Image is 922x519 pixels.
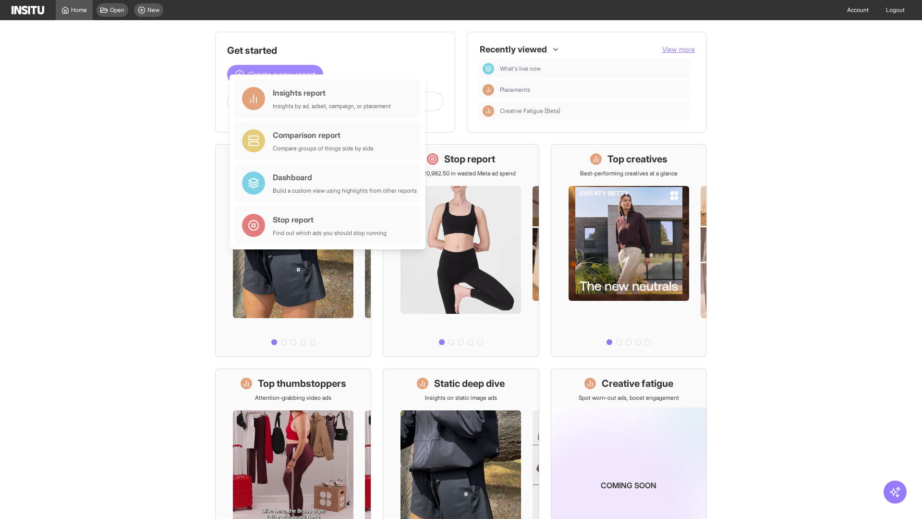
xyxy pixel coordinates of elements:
[147,6,159,14] span: New
[215,144,371,357] a: What's live nowSee all active ads instantly
[607,152,667,166] h1: Top creatives
[483,84,494,96] div: Insights
[444,152,495,166] h1: Stop report
[273,87,391,99] div: Insights report
[273,229,387,237] div: Find out which ads you should stop running
[500,107,560,115] span: Creative Fatigue [Beta]
[227,44,443,57] h1: Get started
[662,45,695,53] span: View more
[273,145,374,152] div: Compare groups of things side by side
[273,129,374,141] div: Comparison report
[500,86,687,94] span: Placements
[383,144,539,357] a: Stop reportSave £20,982.50 in wasted Meta ad spend
[258,377,346,390] h1: Top thumbstoppers
[425,394,497,402] p: Insights on static image ads
[500,107,687,115] span: Creative Fatigue [Beta]
[483,105,494,117] div: Insights
[500,65,541,73] span: What's live now
[273,187,417,195] div: Build a custom view using highlights from other reports
[500,65,687,73] span: What's live now
[248,69,315,80] span: Create a new report
[12,6,44,14] img: Logo
[551,144,707,357] a: Top creativesBest-performing creatives at a glance
[273,102,391,110] div: Insights by ad, adset, campaign, or placement
[227,65,323,84] button: Create a new report
[483,63,494,74] div: Dashboard
[273,214,387,225] div: Stop report
[500,86,530,94] span: Placements
[580,170,678,177] p: Best-performing creatives at a glance
[255,394,331,402] p: Attention-grabbing video ads
[434,377,505,390] h1: Static deep dive
[406,170,516,177] p: Save £20,982.50 in wasted Meta ad spend
[71,6,87,14] span: Home
[110,6,124,14] span: Open
[273,172,417,183] div: Dashboard
[662,45,695,54] button: View more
